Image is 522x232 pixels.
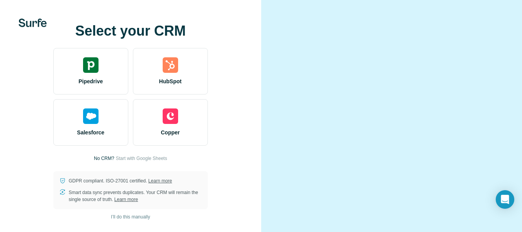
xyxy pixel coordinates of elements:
button: I’ll do this manually [105,211,155,223]
img: hubspot's logo [163,57,178,73]
div: Open Intercom Messenger [496,190,514,209]
span: Copper [161,129,180,136]
p: GDPR compliant. ISO-27001 certified. [69,177,172,184]
p: Smart data sync prevents duplicates. Your CRM will remain the single source of truth. [69,189,202,203]
img: Surfe's logo [19,19,47,27]
img: salesforce's logo [83,108,99,124]
p: No CRM? [94,155,114,162]
span: Pipedrive [78,77,103,85]
span: I’ll do this manually [111,213,150,220]
a: Learn more [148,178,172,184]
img: pipedrive's logo [83,57,99,73]
span: Salesforce [77,129,104,136]
h1: Select your CRM [53,23,208,39]
a: Learn more [114,197,138,202]
button: Start with Google Sheets [116,155,167,162]
span: HubSpot [159,77,182,85]
img: copper's logo [163,108,178,124]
